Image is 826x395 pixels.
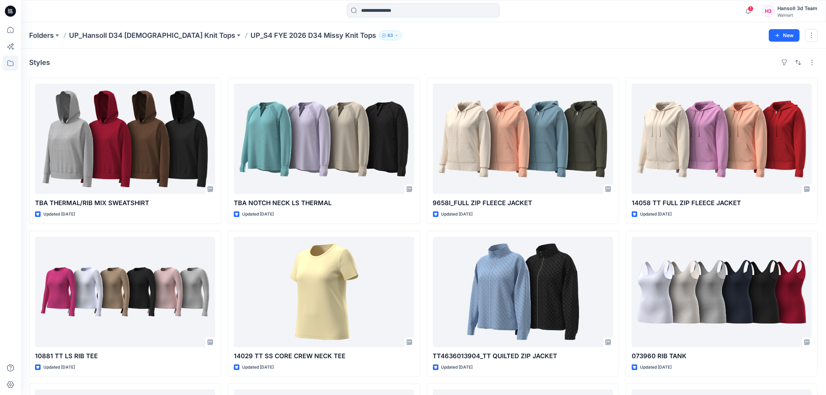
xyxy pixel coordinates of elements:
[769,29,800,42] button: New
[379,31,402,40] button: 63
[777,12,817,18] div: Walmart
[43,364,75,371] p: Updated [DATE]
[234,84,414,194] a: TBA NOTCH NECK LS THERMAL
[35,237,215,347] a: 10881 TT LS RIB TEE
[632,84,812,194] a: 14058 TT FULL ZIP FLEECE JACKET
[748,6,753,11] span: 1
[441,364,473,371] p: Updated [DATE]
[640,211,672,218] p: Updated [DATE]
[632,351,812,361] p: 073960 RIB TANK
[29,31,54,40] a: Folders
[433,237,613,347] a: TT4636013904_TT QUILTED ZIP JACKET
[69,31,235,40] a: UP_Hansoll D34 [DEMOGRAPHIC_DATA] Knit Tops
[441,211,473,218] p: Updated [DATE]
[43,211,75,218] p: Updated [DATE]
[250,31,376,40] p: UP_S4 FYE 2026 D34 Missy Knit Tops
[35,198,215,208] p: TBA THERMAL/RIB MIX SWEATSHIRT
[433,84,613,194] a: 9658I_FULL ZIP FLEECE JACKET
[234,351,414,361] p: 14029 TT SS CORE CREW NECK TEE
[632,198,812,208] p: 14058 TT FULL ZIP FLEECE JACKET
[242,211,274,218] p: Updated [DATE]
[632,237,812,347] a: 073960 RIB TANK
[35,84,215,194] a: TBA THERMAL/RIB MIX SWEATSHIRT
[29,58,50,67] h4: Styles
[762,5,775,17] div: H3
[35,351,215,361] p: 10881 TT LS RIB TEE
[388,32,393,39] p: 63
[433,351,613,361] p: TT4636013904_TT QUILTED ZIP JACKET
[234,237,414,347] a: 14029 TT SS CORE CREW NECK TEE
[234,198,414,208] p: TBA NOTCH NECK LS THERMAL
[433,198,613,208] p: 9658I_FULL ZIP FLEECE JACKET
[640,364,672,371] p: Updated [DATE]
[777,4,817,12] div: Hansoll 3d Team
[242,364,274,371] p: Updated [DATE]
